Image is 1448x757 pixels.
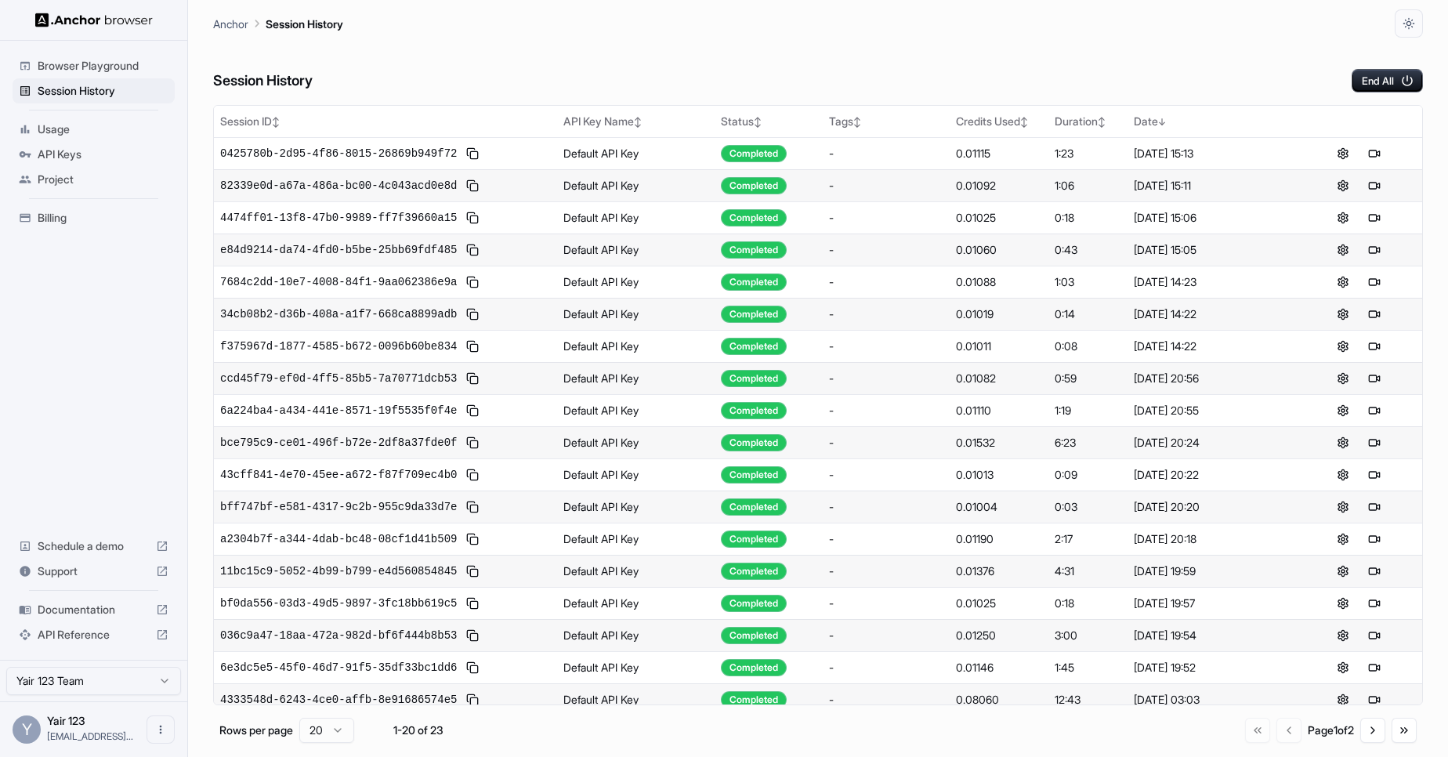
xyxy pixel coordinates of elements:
div: 1:06 [1055,178,1121,194]
div: [DATE] 20:22 [1134,467,1288,483]
div: - [829,467,944,483]
td: Default API Key [557,426,714,458]
div: Completed [721,370,787,387]
div: - [829,371,944,386]
span: e84d9214-da74-4fd0-b5be-25bb69fdf485 [220,242,457,258]
button: Open menu [147,715,175,744]
div: 2:17 [1055,531,1121,547]
div: Completed [721,434,787,451]
div: [DATE] 15:05 [1134,242,1288,258]
div: [DATE] 14:22 [1134,339,1288,354]
div: Date [1134,114,1288,129]
div: - [829,306,944,322]
div: - [829,339,944,354]
div: 0.01025 [956,210,1041,226]
td: Default API Key [557,169,714,201]
td: Default API Key [557,491,714,523]
div: 0.01115 [956,146,1041,161]
div: - [829,178,944,194]
td: Default API Key [557,683,714,715]
div: - [829,210,944,226]
h6: Session History [213,70,313,92]
div: Completed [721,627,787,644]
div: 0.01250 [956,628,1041,643]
span: ↕ [634,116,642,128]
div: Session ID [220,114,551,129]
div: 0:59 [1055,371,1121,386]
span: 11bc15c9-5052-4b99-b799-e4d560854845 [220,563,457,579]
div: [DATE] 19:59 [1134,563,1288,579]
div: 0.01376 [956,563,1041,579]
div: [DATE] 20:24 [1134,435,1288,451]
div: Usage [13,117,175,142]
span: ↕ [754,116,762,128]
div: 0.01532 [956,435,1041,451]
div: 1:19 [1055,403,1121,418]
div: Completed [721,306,787,323]
div: 0:08 [1055,339,1121,354]
div: 0.01092 [956,178,1041,194]
div: Credits Used [956,114,1041,129]
div: 0:18 [1055,596,1121,611]
div: - [829,242,944,258]
div: [DATE] 20:20 [1134,499,1288,515]
div: 0.01190 [956,531,1041,547]
div: [DATE] 20:56 [1134,371,1288,386]
div: - [829,274,944,290]
td: Default API Key [557,330,714,362]
div: [DATE] 20:55 [1134,403,1288,418]
div: Page 1 of 2 [1308,723,1354,738]
div: Status [721,114,816,129]
span: Schedule a demo [38,538,150,554]
div: Completed [721,402,787,419]
td: Default API Key [557,266,714,298]
span: API Keys [38,147,168,162]
div: 12:43 [1055,692,1121,708]
div: Tags [829,114,944,129]
div: - [829,531,944,547]
span: bf0da556-03d3-49d5-9897-3fc18bb619c5 [220,596,457,611]
div: [DATE] 19:54 [1134,628,1288,643]
div: Completed [721,659,787,676]
span: 036c9a47-18aa-472a-982d-bf6f444b8b53 [220,628,457,643]
span: 4474ff01-13f8-47b0-9989-ff7f39660a15 [220,210,457,226]
div: - [829,692,944,708]
div: Completed [721,209,787,226]
span: 43cff841-4e70-45ee-a672-f87f709ec4b0 [220,467,457,483]
div: 3:00 [1055,628,1121,643]
div: Completed [721,241,787,259]
p: Rows per page [219,723,293,738]
div: 0:03 [1055,499,1121,515]
div: 0.08060 [956,692,1041,708]
div: Documentation [13,597,175,622]
div: [DATE] 15:13 [1134,146,1288,161]
div: Completed [721,531,787,548]
span: ccd45f79-ef0d-4ff5-85b5-7a70771dcb53 [220,371,457,386]
div: Completed [721,595,787,612]
div: [DATE] 19:52 [1134,660,1288,676]
div: [DATE] 03:03 [1134,692,1288,708]
span: ↕ [272,116,280,128]
div: - [829,660,944,676]
div: [DATE] 14:22 [1134,306,1288,322]
div: [DATE] 19:57 [1134,596,1288,611]
div: 0.01110 [956,403,1041,418]
div: - [829,435,944,451]
span: Support [38,563,150,579]
div: 1:23 [1055,146,1121,161]
span: 34cb08b2-d36b-408a-a1f7-668ca8899adb [220,306,457,322]
span: f375967d-1877-4585-b672-0096b60be834 [220,339,457,354]
span: 0425780b-2d95-4f86-8015-26869b949f72 [220,146,457,161]
span: Project [38,172,168,187]
div: - [829,499,944,515]
div: - [829,146,944,161]
div: 0.01060 [956,242,1041,258]
div: 0:14 [1055,306,1121,322]
span: 7684c2dd-10e7-4008-84f1-9aa062386e9a [220,274,457,290]
div: [DATE] 15:11 [1134,178,1288,194]
span: ↕ [1098,116,1106,128]
span: Billing [38,210,168,226]
div: 1-20 of 23 [379,723,458,738]
td: Default API Key [557,201,714,234]
p: Session History [266,16,343,32]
